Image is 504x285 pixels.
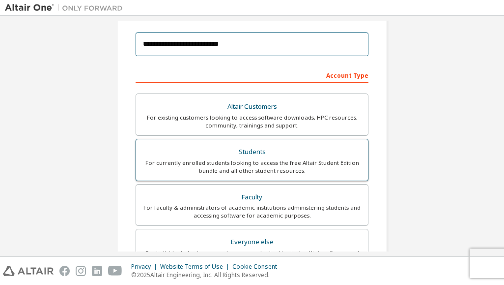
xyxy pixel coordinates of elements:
div: Account Type [136,67,368,83]
img: youtube.svg [108,266,122,276]
img: altair_logo.svg [3,266,54,276]
div: Everyone else [142,235,362,249]
div: Altair Customers [142,100,362,114]
div: Cookie Consent [232,263,283,271]
div: Website Terms of Use [160,263,232,271]
p: © 2025 Altair Engineering, Inc. All Rights Reserved. [131,271,283,279]
div: For faculty & administrators of academic institutions administering students and accessing softwa... [142,204,362,220]
div: Students [142,145,362,159]
div: For existing customers looking to access software downloads, HPC resources, community, trainings ... [142,114,362,129]
div: For individuals, businesses and everyone else looking to try Altair software and explore our prod... [142,249,362,265]
div: Faculty [142,190,362,204]
img: Altair One [5,3,128,13]
img: linkedin.svg [92,266,102,276]
div: For currently enrolled students looking to access the free Altair Student Edition bundle and all ... [142,159,362,175]
img: instagram.svg [76,266,86,276]
div: Privacy [131,263,160,271]
img: facebook.svg [59,266,70,276]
